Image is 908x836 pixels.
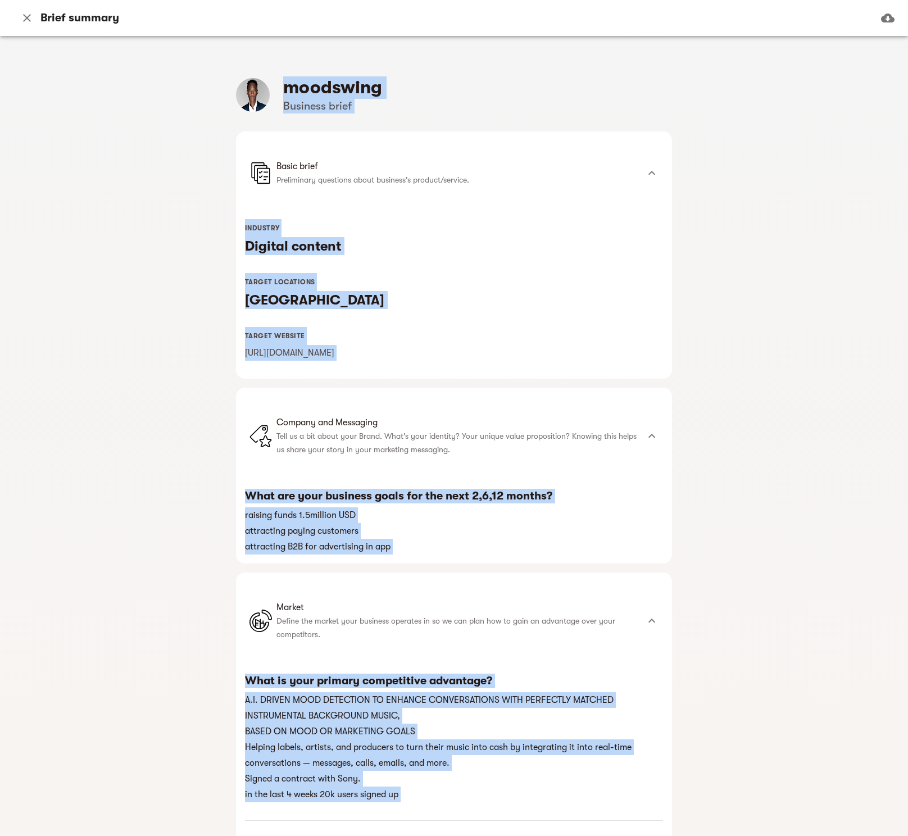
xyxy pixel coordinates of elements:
h4: moodswing [283,76,382,99]
div: MarketDefine the market your business operates in so we can plan how to gain an advantage over yo... [236,573,672,669]
p: Define the market your business operates in so we can plan how to gain an advantage over your com... [276,614,638,641]
span: Market [276,601,638,614]
div: Basic briefPreliminary questions about business's product/service. [236,131,672,215]
h5: Digital content [245,237,663,255]
h6: Brief summary [40,11,119,25]
h5: [GEOGRAPHIC_DATA] [245,291,663,309]
h6: What are your business goals for the next 2,6,12 months? [245,489,663,503]
img: brand.svg [249,425,272,447]
p: Tell us a bit about your Brand. What's your identity? Your unique value proposition? Knowing this... [276,429,638,456]
h6: raising funds 1.5million USD [245,507,663,523]
img: IJcsfwzvRDiurR3ulUJu [236,78,270,112]
h6: in the last 4 weeks 20k users signed up [245,787,663,802]
h6: BASED ON MOOD OR MARKETING GOALS [245,724,663,739]
h6: attracting B2B for advertising in app [245,539,663,555]
h6: A.I. DRIVEN MOOD DETECTION TO ENHANCE CONVERSATIONS WITH PERFECTLY MATCHED INSTRUMENTAL BACKGROUN... [245,692,663,724]
img: market.svg [249,610,272,632]
span: INDUSTRY [245,224,280,232]
h6: Helping labels, artists, and producers to turn their music into cash by integrating it into real-... [245,739,663,771]
span: Company and Messaging [276,416,638,429]
h6: What is your primary competitive advantage? [245,674,663,688]
a: [URL][DOMAIN_NAME] [245,348,334,358]
h6: Business brief [283,99,382,113]
h6: attracting paying customers [245,523,663,539]
div: Company and MessagingTell us a bit about your Brand. What's your identity? Your unique value prop... [236,388,672,484]
img: basicBrief.svg [249,162,272,184]
span: TARGET LOCATIONS [245,278,315,286]
span: TARGET WEBSITE [245,332,305,340]
p: Preliminary questions about business's product/service. [276,173,638,187]
span: Basic brief [276,160,638,173]
h6: Signed a contract with Sony. [245,771,663,787]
